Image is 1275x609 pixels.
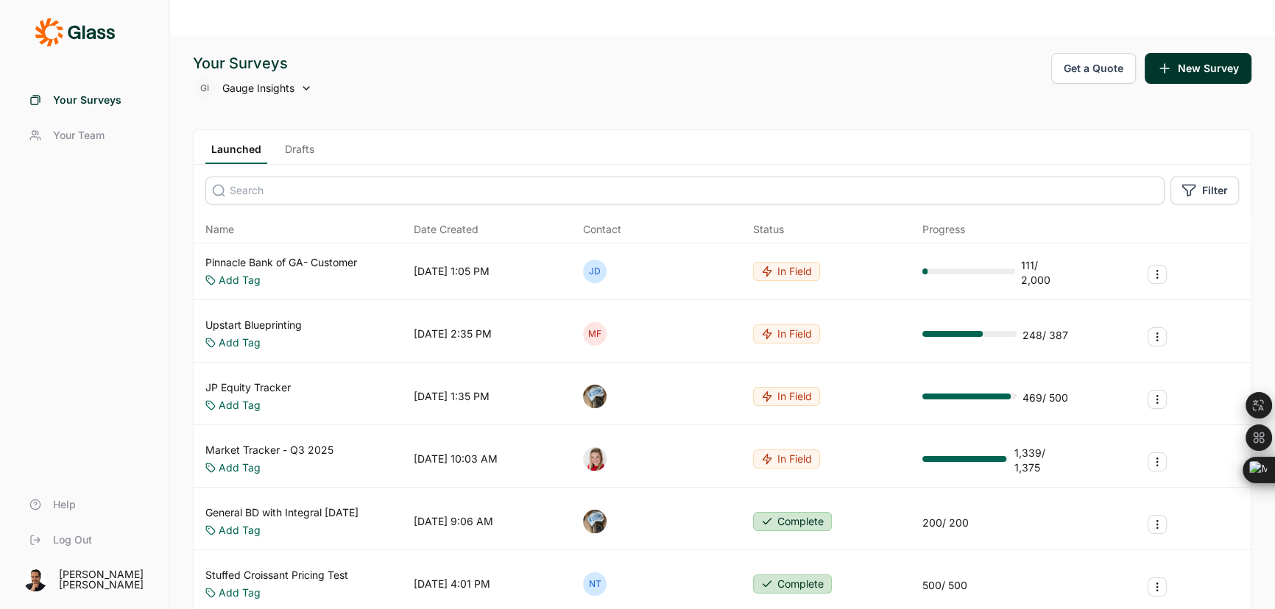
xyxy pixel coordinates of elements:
[1051,53,1136,84] button: Get a Quote
[583,322,607,346] div: MF
[583,572,607,596] div: NT
[583,260,607,283] div: JD
[753,449,820,469] button: In Field
[753,324,820,343] button: In Field
[279,142,320,164] a: Drafts
[1148,327,1167,346] button: Survey Actions
[1148,390,1167,409] button: Survey Actions
[24,568,47,591] img: amg06m4ozjtcyqqhuw5b.png
[922,578,967,593] div: 500 / 500
[219,523,261,538] a: Add Tag
[922,222,965,237] div: Progress
[414,327,492,341] div: [DATE] 2:35 PM
[205,505,359,520] a: General BD with Integral [DATE]
[219,273,261,288] a: Add Tag
[205,142,267,164] a: Launched
[1023,328,1068,343] div: 248 / 387
[219,585,261,600] a: Add Tag
[922,516,969,530] div: 200 / 200
[219,335,261,350] a: Add Tag
[193,53,312,74] div: Your Surveys
[53,128,105,143] span: Your Team
[1148,577,1167,596] button: Survey Actions
[53,533,92,547] span: Log Out
[414,222,478,237] span: Date Created
[59,569,151,590] div: [PERSON_NAME] [PERSON_NAME]
[53,93,121,107] span: Your Surveys
[753,512,832,531] button: Complete
[414,389,490,404] div: [DATE] 1:35 PM
[583,385,607,408] img: ocn8z7iqvmiiaveqkfqd.png
[1145,53,1251,84] button: New Survey
[753,262,820,281] button: In Field
[753,387,820,406] button: In Field
[205,222,234,237] span: Name
[1021,258,1070,288] div: 111 / 2,000
[414,264,490,279] div: [DATE] 1:05 PM
[222,81,294,96] span: Gauge Insights
[219,460,261,475] a: Add Tag
[205,443,333,457] a: Market Tracker - Q3 2025
[414,577,490,591] div: [DATE] 4:01 PM
[205,255,357,270] a: Pinnacle Bank of GA- Customer
[583,510,607,533] img: ocn8z7iqvmiiaveqkfqd.png
[414,514,493,529] div: [DATE] 9:06 AM
[1023,391,1068,405] div: 469 / 500
[1148,452,1167,471] button: Survey Actions
[1148,265,1167,284] button: Survey Actions
[1014,446,1069,475] div: 1,339 / 1,375
[1202,183,1228,198] span: Filter
[193,76,216,100] div: GI
[53,497,76,512] span: Help
[414,452,498,466] div: [DATE] 10:03 AM
[1148,515,1167,534] button: Survey Actions
[205,177,1165,204] input: Search
[205,318,302,332] a: Upstart Blueprinting
[583,222,621,237] div: Contact
[205,568,348,583] a: Stuffed Croissant Pricing Test
[1170,177,1239,204] button: Filter
[753,222,784,237] div: Status
[753,574,832,594] button: Complete
[583,447,607,471] img: xuxf4ugoqyvqjdx4ebsr.png
[205,380,291,395] a: JP Equity Tracker
[219,398,261,413] a: Add Tag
